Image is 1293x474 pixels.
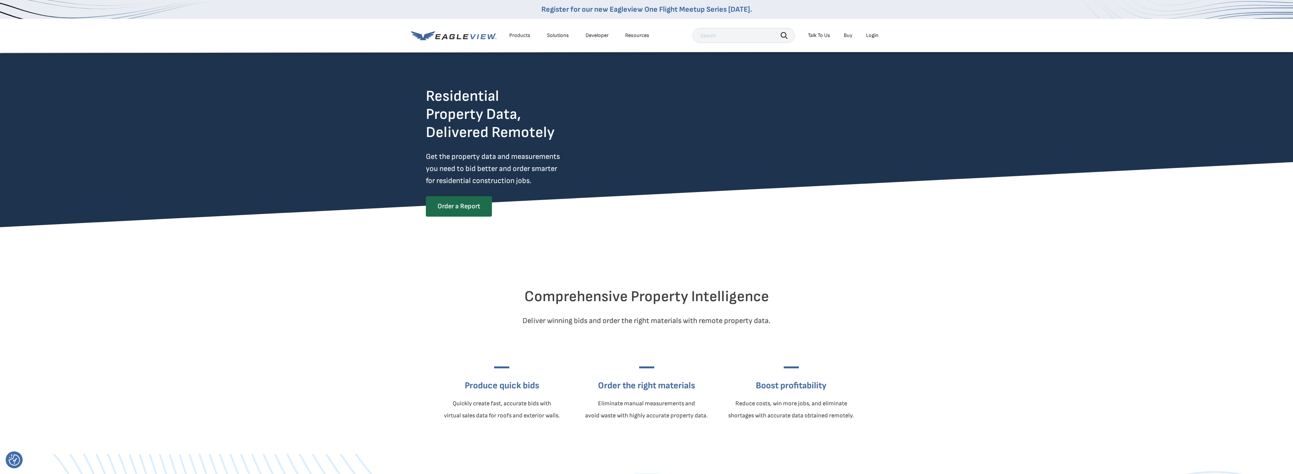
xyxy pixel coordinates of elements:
[692,28,795,43] input: Search
[728,380,854,392] h3: Boost profitability
[728,398,854,422] p: Reduce costs, win more jobs, and eliminate shortages with accurate data obtained remotely.
[625,32,649,39] div: Resources
[426,151,591,187] p: Get the property data and measurements you need to bid better and order smarter for residential c...
[426,315,868,327] p: Deliver winning bids and order the right materials with remote property data.
[808,32,830,39] div: Talk To Us
[444,398,560,422] p: Quickly create fast, accurate bids with virtual sales data for roofs and exterior walls.
[547,32,569,39] div: Solutions
[844,32,852,39] a: Buy
[509,32,530,39] div: Products
[585,380,708,392] h3: Order the right materials
[426,87,555,142] h2: Residential Property Data, Delivered Remotely
[866,32,878,39] div: Login
[586,32,609,39] a: Developer
[9,454,20,466] button: Consent Preferences
[426,288,868,306] h2: Comprehensive Property Intelligence
[9,454,20,466] img: Revisit consent button
[585,398,708,422] p: Eliminate manual measurements and avoid waste with highly accurate property data.
[541,5,752,14] a: Register for our new Eagleview One Flight Meetup Series [DATE].
[444,380,560,392] h3: Produce quick bids
[426,196,492,217] a: Order a Report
